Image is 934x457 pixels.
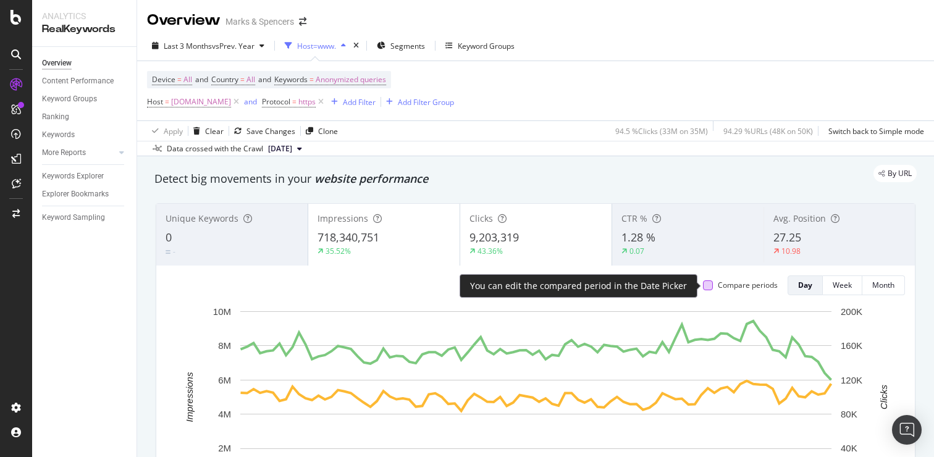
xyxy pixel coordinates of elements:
a: Ranking [42,111,128,124]
span: = [309,74,314,85]
div: RealKeywords [42,22,127,36]
div: Add Filter Group [398,97,454,107]
text: 10M [213,306,231,317]
div: Add Filter [343,97,376,107]
span: Avg. Position [773,212,826,224]
span: CTR % [621,212,647,224]
span: All [183,71,192,88]
div: Analytics [42,10,127,22]
span: = [240,74,245,85]
a: Keywords Explorer [42,170,128,183]
div: 43.36% [478,246,503,256]
div: Compare periods [718,280,778,290]
div: Week [833,280,852,290]
div: 35.52% [326,246,351,256]
span: Impressions [318,212,368,224]
span: Last 3 Months [164,41,212,51]
div: Apply [164,126,183,136]
div: Keywords Explorer [42,170,104,183]
div: Keyword Sampling [42,211,105,224]
button: [DATE] [263,141,307,156]
div: Day [798,280,812,290]
button: Add Filter Group [381,94,454,109]
button: Switch back to Simple mode [823,121,924,141]
text: 2M [218,443,231,453]
button: Host=www. [280,36,351,56]
button: Keyword Groups [440,36,520,56]
button: Segments [372,36,430,56]
span: 1.28 % [621,230,655,245]
span: 718,340,751 [318,230,379,245]
text: 120K [841,375,862,385]
a: Explorer Bookmarks [42,188,128,201]
a: Keywords [42,128,128,141]
div: More Reports [42,146,86,159]
div: Keyword Groups [458,41,515,51]
span: 27.25 [773,230,801,245]
button: Week [823,275,862,295]
div: arrow-right-arrow-left [299,17,306,26]
button: Save Changes [229,121,295,141]
div: Explorer Bookmarks [42,188,109,201]
div: 94.5 % Clicks ( 33M on 35M ) [615,126,708,136]
div: Switch back to Simple mode [828,126,924,136]
span: = [165,96,169,107]
button: Add Filter [326,94,376,109]
text: Impressions [184,372,195,422]
span: Anonymized queries [316,71,386,88]
span: = [177,74,182,85]
button: Clear [188,121,224,141]
text: 6M [218,375,231,385]
img: Equal [166,250,170,254]
text: Clicks [878,384,889,409]
button: Month [862,275,905,295]
button: Clone [301,121,338,141]
div: - [173,246,175,257]
div: Open Intercom Messenger [892,415,922,445]
span: Segments [390,41,425,51]
div: Data crossed with the Crawl [167,143,263,154]
a: Overview [42,57,128,70]
span: Device [152,74,175,85]
div: and [244,96,257,107]
text: 8M [218,340,231,351]
span: = [292,96,297,107]
div: Month [872,280,894,290]
a: Content Performance [42,75,128,88]
button: and [244,96,257,107]
span: https [298,93,316,111]
span: 2025 Sep. 13th [268,143,292,154]
a: Keyword Sampling [42,211,128,224]
span: vs Prev. Year [212,41,255,51]
span: Host [147,96,163,107]
div: Ranking [42,111,69,124]
button: Day [788,275,823,295]
span: [DOMAIN_NAME] [171,93,231,111]
div: 10.98 [781,246,801,256]
span: By URL [888,170,912,177]
div: times [351,40,361,52]
div: You can edit the compared period in the Date Picker [470,280,687,292]
span: and [195,74,208,85]
span: Unique Keywords [166,212,238,224]
div: Marks & Spencers [225,15,294,28]
span: All [246,71,255,88]
text: 200K [841,306,862,317]
div: Keywords [42,128,75,141]
button: Apply [147,121,183,141]
div: 0.07 [629,246,644,256]
div: Save Changes [246,126,295,136]
span: 0 [166,230,172,245]
span: and [258,74,271,85]
div: Overview [42,57,72,70]
div: legacy label [873,165,917,182]
div: 94.29 % URLs ( 48K on 50K ) [723,126,813,136]
div: Content Performance [42,75,114,88]
div: Host=www. [297,41,336,51]
span: Protocol [262,96,290,107]
div: Clone [318,126,338,136]
span: Clicks [469,212,493,224]
button: Last 3 MonthsvsPrev. Year [147,36,269,56]
div: Clear [205,126,224,136]
text: 80K [841,409,857,419]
